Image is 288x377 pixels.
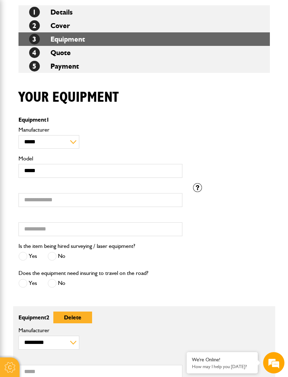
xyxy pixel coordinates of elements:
[18,32,270,46] li: Equipment
[97,219,129,229] em: Start Chat
[29,8,73,16] a: 1Details
[29,47,40,58] span: 4
[29,21,70,30] a: 2Cover
[18,156,182,161] label: Model
[46,314,49,321] span: 2
[18,328,182,333] label: Manufacturer
[29,61,40,71] span: 5
[46,116,49,123] span: 1
[37,40,119,49] div: Chat with us now
[18,312,182,323] p: Equipment
[29,34,40,44] span: 3
[18,279,37,288] label: Yes
[18,46,270,59] li: Quote
[117,4,134,21] div: Minimize live chat window
[18,127,182,133] label: Manufacturer
[9,87,130,102] input: Enter your email address
[48,279,65,288] label: No
[192,364,252,369] p: How may I help you today?
[18,243,135,249] label: Is the item being hired surveying / laser equipment?
[29,7,40,17] span: 1
[18,59,270,73] li: Payment
[18,252,37,261] label: Yes
[9,108,130,123] input: Enter your phone number
[9,66,130,81] input: Enter your last name
[192,357,252,363] div: We're Online!
[53,312,92,323] button: Delete
[29,20,40,31] span: 2
[18,117,182,123] p: Equipment
[48,252,65,261] label: No
[12,39,30,49] img: d_20077148190_company_1631870298795_20077148190
[18,270,148,276] label: Does the equipment need insuring to travel on the road?
[9,129,130,213] textarea: Type your message and hit 'Enter'
[18,89,119,106] h1: Your equipment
